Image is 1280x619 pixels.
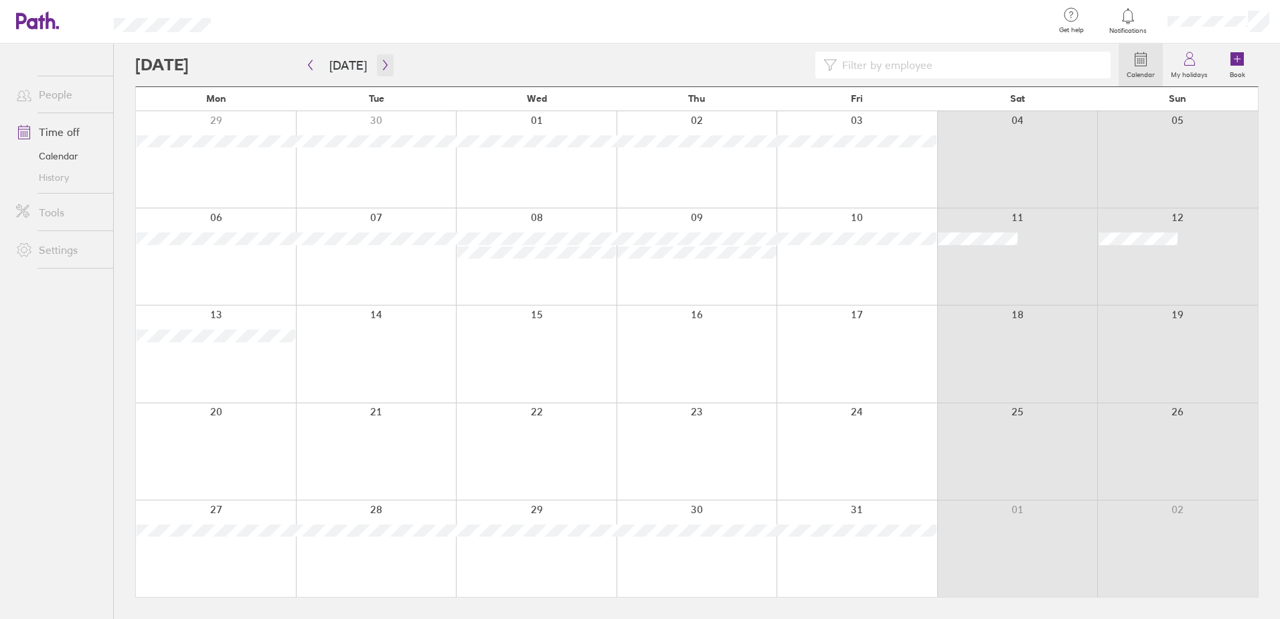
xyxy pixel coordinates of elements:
[5,81,113,108] a: People
[1163,67,1216,79] label: My holidays
[1107,7,1150,35] a: Notifications
[1010,93,1025,104] span: Sat
[5,236,113,263] a: Settings
[1050,26,1093,34] span: Get help
[5,167,113,188] a: History
[5,145,113,167] a: Calendar
[1119,67,1163,79] label: Calendar
[1169,93,1186,104] span: Sun
[5,119,113,145] a: Time off
[837,52,1103,78] input: Filter by employee
[1107,27,1150,35] span: Notifications
[688,93,705,104] span: Thu
[851,93,863,104] span: Fri
[1163,44,1216,86] a: My holidays
[1119,44,1163,86] a: Calendar
[527,93,547,104] span: Wed
[5,199,113,226] a: Tools
[369,93,384,104] span: Tue
[206,93,226,104] span: Mon
[1222,67,1253,79] label: Book
[1216,44,1259,86] a: Book
[319,54,378,76] button: [DATE]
